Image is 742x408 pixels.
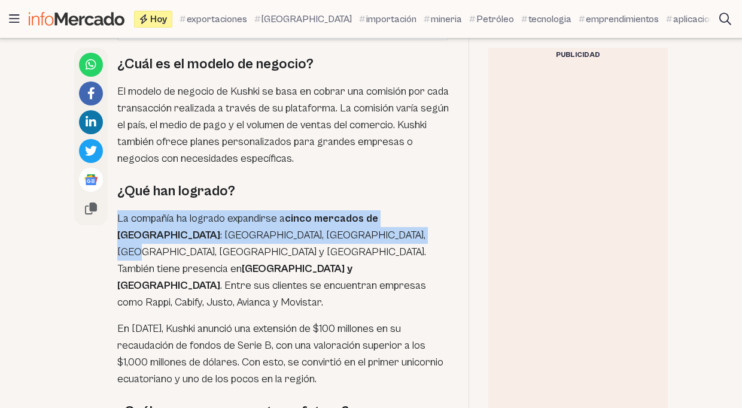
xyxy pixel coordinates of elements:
span: mineria [431,12,462,26]
p: La compañía ha logrado expandirse a : [GEOGRAPHIC_DATA], [GEOGRAPHIC_DATA], [GEOGRAPHIC_DATA], [G... [117,210,449,311]
a: exportaciones [180,12,247,26]
span: tecnologia [528,12,571,26]
img: Google News logo [84,173,98,187]
div: Publicidad [488,48,668,62]
a: tecnologia [521,12,571,26]
a: [GEOGRAPHIC_DATA] [254,12,352,26]
a: mineria [424,12,462,26]
img: Infomercado Ecuador logo [29,12,124,26]
span: importación [366,12,416,26]
span: Hoy [150,14,167,24]
span: Petróleo [476,12,514,26]
a: importación [359,12,416,26]
span: aplicaciones [673,12,725,26]
a: aplicaciones [666,12,725,26]
a: emprendimientos [579,12,659,26]
span: [GEOGRAPHIC_DATA] [261,12,352,26]
span: emprendimientos [586,12,659,26]
p: El modelo de negocio de Kushki se basa en cobrar una comisión por cada transacción realizada a tr... [117,83,449,167]
span: exportaciones [187,12,247,26]
h2: ¿Cuál es el modelo de negocio? [117,55,449,74]
h2: ¿Qué han logrado? [117,182,449,201]
p: En [DATE], Kushki anunció una extensión de $100 millones en su recaudación de fondos de Serie B, ... [117,321,449,388]
a: Petróleo [469,12,514,26]
strong: [GEOGRAPHIC_DATA] y [GEOGRAPHIC_DATA] [117,262,352,292]
strong: cinco mercados de [GEOGRAPHIC_DATA] [117,212,378,241]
